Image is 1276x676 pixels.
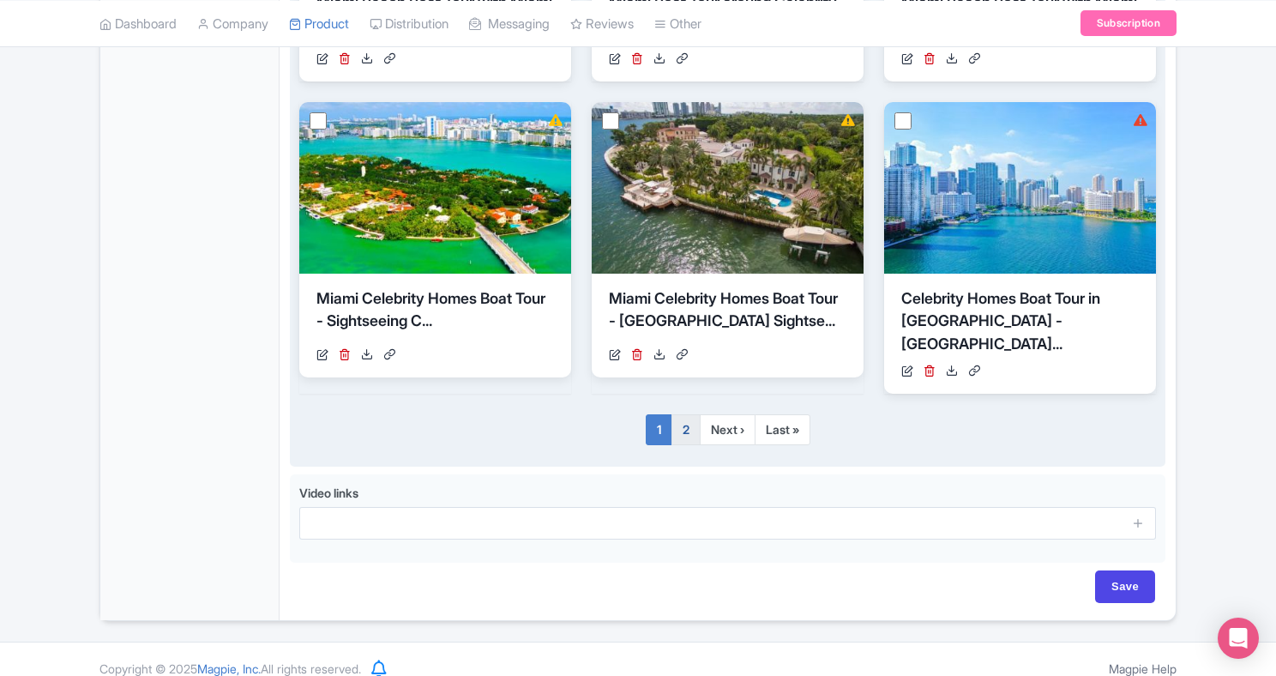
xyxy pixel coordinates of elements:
a: Next › [700,414,755,445]
span: Magpie, Inc. [197,661,261,676]
div: Open Intercom Messenger [1218,618,1259,659]
div: Miami Celebrity Homes Boat Tour - Sightseeing C... [316,287,554,339]
span: Video links [299,486,358,500]
div: Celebrity Homes Boat Tour in [GEOGRAPHIC_DATA] - [GEOGRAPHIC_DATA]... [901,287,1139,355]
div: Miami Celebrity Homes Boat Tour - [GEOGRAPHIC_DATA] Sightse... [609,287,846,339]
a: 2 [671,414,701,445]
a: Subscription [1080,10,1177,36]
a: Last » [755,414,810,445]
a: Magpie Help [1109,661,1177,676]
a: 1 [646,414,672,445]
input: Save [1095,570,1155,603]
